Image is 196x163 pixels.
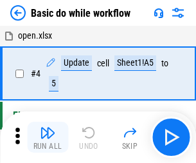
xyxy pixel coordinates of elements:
img: Skip [122,125,138,140]
button: Skip [109,122,150,153]
div: Skip [122,142,138,150]
img: Settings menu [170,5,186,21]
div: cell [97,59,109,68]
img: Main button [161,127,181,148]
div: Run All [33,142,62,150]
img: Run All [40,125,55,140]
div: Update [61,55,92,71]
img: Support [154,8,164,18]
div: 5 [49,76,58,91]
img: Back [10,5,26,21]
div: Basic do while workflow [31,7,130,19]
button: Run All [27,122,68,153]
div: to [161,59,168,68]
div: Sheet1!A5 [114,55,156,71]
span: # 4 [31,68,40,79]
span: open.xlsx [18,30,52,41]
